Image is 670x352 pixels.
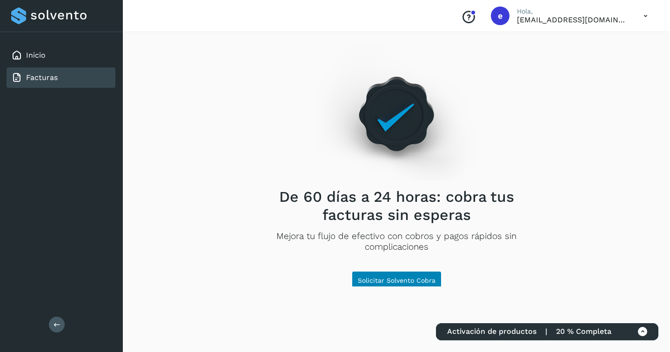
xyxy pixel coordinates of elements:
p: ejecutivo1@grupocvs.com.mx [517,15,629,24]
button: Solicitar Solvento Cobra [352,271,442,290]
span: 20 % Completa [556,327,611,336]
img: Empty state image [316,44,477,180]
span: | [545,327,547,336]
span: Activación de productos [447,327,536,336]
div: Facturas [7,67,115,88]
a: Inicio [26,51,46,60]
p: Hola, [517,7,629,15]
a: Facturas [26,73,58,82]
div: Activación de productos | 20 % Completa [436,323,658,340]
p: Mejora tu flujo de efectivo con cobros y pagos rápidos sin complicaciones [264,231,529,252]
h2: De 60 días a 24 horas: cobra tus facturas sin esperas [264,188,529,224]
div: Inicio [7,45,115,66]
span: Solicitar Solvento Cobra [358,277,435,284]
